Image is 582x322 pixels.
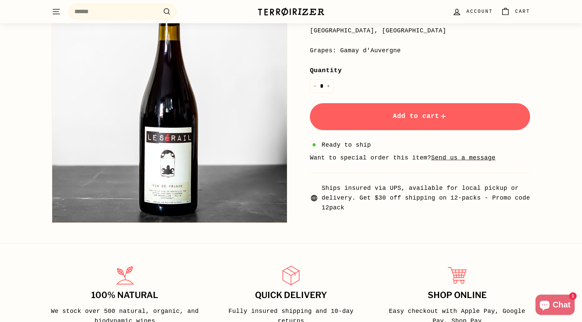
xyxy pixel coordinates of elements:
li: Want to special order this item? [310,153,530,163]
h3: Shop Online [382,291,533,300]
div: [GEOGRAPHIC_DATA], [GEOGRAPHIC_DATA] [310,26,530,36]
button: Reduce item quantity by one [310,79,320,93]
span: Ships insured via UPS, available for local pickup or delivery. Get $30 off shipping on 12-packs -... [322,183,530,212]
a: Send us a message [431,154,495,161]
button: Add to cart [310,103,530,130]
label: Quantity [310,65,530,76]
a: Account [448,2,497,22]
span: Account [466,8,493,15]
span: Cart [515,8,530,15]
h3: Quick delivery [215,291,366,300]
span: Ready to ship [322,140,371,150]
div: Grapes: Gamay d'Auvergne [310,46,530,56]
input: quantity [310,79,333,93]
a: Cart [497,2,534,22]
inbox-online-store-chat: Shopify online store chat [533,295,577,317]
span: Add to cart [393,112,447,120]
button: Increase item quantity by one [323,79,333,93]
h3: 100% Natural [49,291,200,300]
